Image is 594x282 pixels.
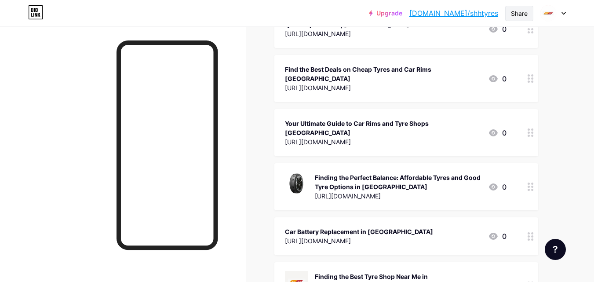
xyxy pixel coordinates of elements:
div: 0 [488,73,507,84]
img: shhtyres [540,5,557,22]
a: Upgrade [369,10,402,17]
div: [URL][DOMAIN_NAME] [285,137,481,146]
img: Finding the Perfect Balance: Affordable Tyres and Good Tyre Options in Singapore [285,172,308,195]
div: Your Ultimate Guide to Car Rims and Tyre Shops [GEOGRAPHIC_DATA] [285,119,481,137]
a: [DOMAIN_NAME]/shhtyres [409,8,498,18]
div: Find the Best Deals on Cheap Tyres and Car Rims [GEOGRAPHIC_DATA] [285,65,481,83]
div: [URL][DOMAIN_NAME] [285,83,481,92]
div: Share [511,9,528,18]
div: [URL][DOMAIN_NAME] [315,191,481,201]
div: [URL][DOMAIN_NAME] [285,29,409,38]
div: [URL][DOMAIN_NAME] [285,236,433,245]
div: 0 [488,128,507,138]
div: 0 [488,24,507,34]
div: 0 [488,182,507,192]
div: Finding the Perfect Balance: Affordable Tyres and Good Tyre Options in [GEOGRAPHIC_DATA] [315,173,481,191]
div: 0 [488,231,507,242]
div: Car Battery Replacement in [GEOGRAPHIC_DATA] [285,227,433,236]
